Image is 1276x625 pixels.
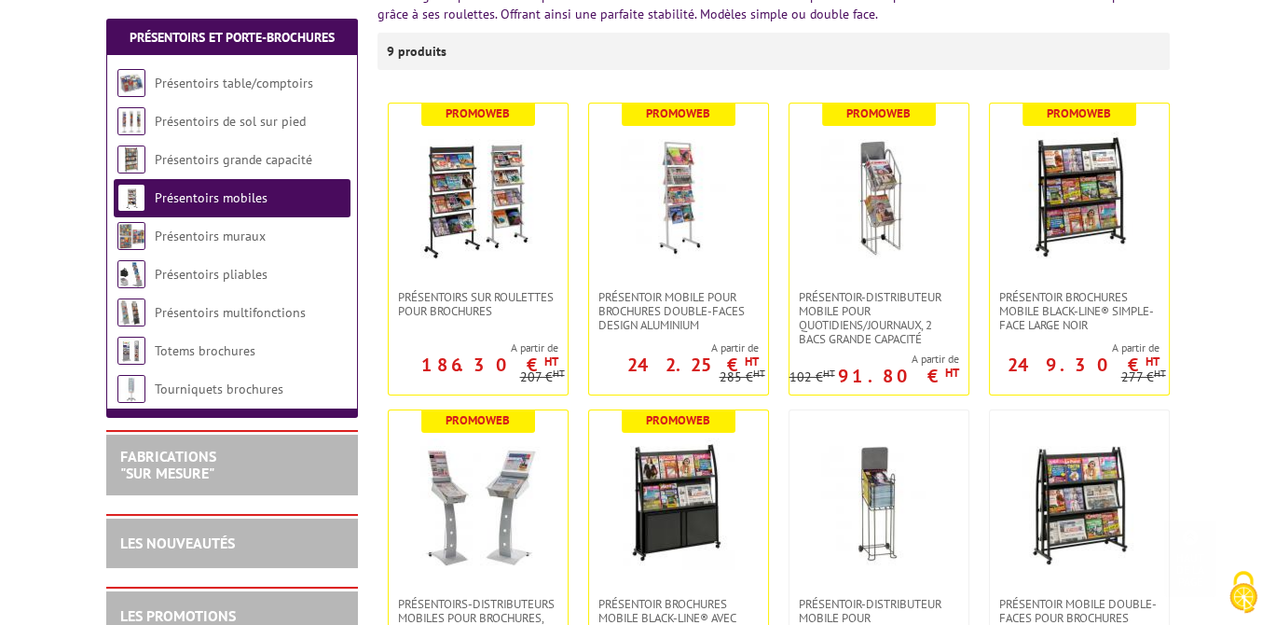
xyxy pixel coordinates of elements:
span: A partir de [589,340,759,355]
sup: HT [544,354,558,369]
img: Cookies (fenêtre modale) [1220,569,1267,616]
p: 285 € [720,370,765,384]
a: Présentoir Brochures mobile Black-Line® simple-face large noir [990,290,1169,332]
p: 186.30 € [421,359,558,370]
span: A partir de [789,352,959,367]
b: Promoweb [446,105,510,121]
b: Promoweb [846,105,911,121]
a: LES NOUVEAUTÉS [120,534,235,552]
img: Présentoirs grande capacité [117,146,145,174]
a: Présentoir-distributeur mobile pour quotidiens/journaux, 2 bacs grande capacité [789,290,968,346]
a: Présentoirs de sol sur pied [155,113,306,130]
a: Présentoirs grande capacité [155,151,312,168]
sup: HT [945,365,959,381]
img: Présentoirs sur roulettes pour brochures [413,132,543,262]
sup: HT [553,367,565,380]
img: Présentoirs muraux [117,222,145,250]
span: Présentoir mobile pour brochures double-faces Design aluminium [598,290,759,332]
a: LES PROMOTIONS [120,606,236,625]
b: Promoweb [646,105,710,121]
sup: HT [745,354,759,369]
img: Totems brochures [117,337,145,365]
a: Présentoirs table/comptoirs [155,75,313,91]
img: Présentoir brochures mobile Black-Line® avec réserve et 2 tablettes inclinées - NOIR [623,438,734,569]
span: Présentoirs sur roulettes pour brochures [398,290,558,318]
img: Présentoirs pliables [117,260,145,288]
img: Présentoirs de sol sur pied [117,107,145,135]
img: Présentoirs mobiles [117,184,145,212]
b: Promoweb [1047,105,1111,121]
p: 249.30 € [1008,359,1159,370]
sup: HT [1146,354,1159,369]
span: Présentoir Brochures mobile Black-Line® simple-face large noir [999,290,1159,332]
p: 277 € [1121,370,1166,384]
a: Haut de la page [1164,521,1216,597]
a: Présentoir mobile pour brochures double-faces Design aluminium [589,290,768,332]
span: A partir de [389,340,558,355]
p: 102 € [789,370,835,384]
img: Présentoir Brochures mobile Black-Line® simple-face large noir [1014,132,1145,262]
sup: HT [823,367,835,380]
a: Présentoirs pliables [155,266,268,283]
p: 207 € [520,370,565,384]
a: Présentoirs muraux [155,228,266,244]
a: Présentoirs multifonctions [155,304,306,321]
a: Présentoirs mobiles [155,189,268,206]
img: Présentoir-distributeur mobile pour quotidiens/journaux, 2 bacs grande capacité [814,132,944,262]
img: Présentoir mobile double-faces pour brochures Black-Line® 6 tablettes inclinées - NOIR [1014,438,1145,569]
img: Présentoir-Distributeur mobile pour journaux/magazines 1 bac grande capacité [814,438,944,569]
button: Cookies (fenêtre modale) [1211,562,1276,625]
b: Promoweb [646,412,710,428]
sup: HT [753,367,765,380]
img: Présentoirs multifonctions [117,299,145,326]
a: Tourniquets brochures [155,381,283,397]
img: Présentoir mobile pour brochures double-faces Design aluminium [613,132,744,262]
a: Présentoirs et Porte-brochures [130,29,335,46]
a: Totems brochures [155,342,255,359]
p: 9 produits [387,33,457,70]
a: FABRICATIONS"Sur Mesure" [120,447,216,482]
b: Promoweb [446,412,510,428]
img: Présentoirs table/comptoirs [117,69,145,97]
img: Tourniquets brochures [117,375,145,403]
sup: HT [1154,367,1166,380]
span: A partir de [990,340,1159,355]
a: Présentoirs sur roulettes pour brochures [389,290,568,318]
p: 91.80 € [838,370,959,382]
p: 242.25 € [627,359,759,370]
span: Présentoir-distributeur mobile pour quotidiens/journaux, 2 bacs grande capacité [799,290,959,346]
img: Présentoirs-distributeurs mobiles pour brochures, format portrait ou paysage avec capot et porte-... [413,438,543,569]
